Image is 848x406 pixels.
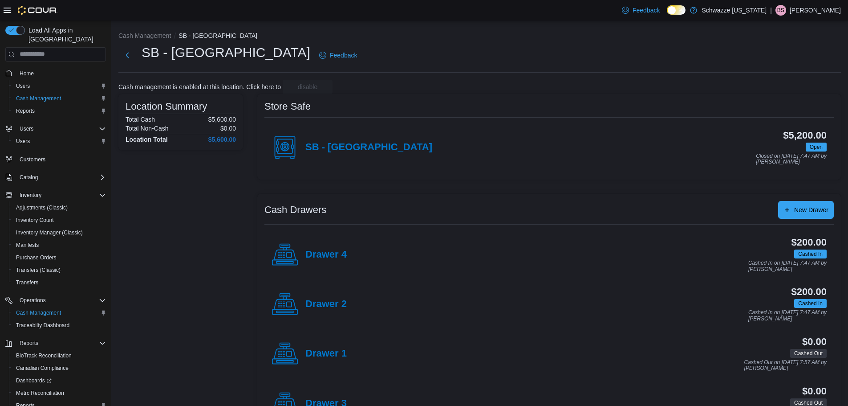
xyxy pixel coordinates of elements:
[12,215,106,226] span: Inventory Count
[16,204,68,211] span: Adjustments (Classic)
[16,377,52,384] span: Dashboards
[2,337,110,349] button: Reports
[264,101,311,112] h3: Store Safe
[118,31,841,42] nav: An example of EuiBreadcrumbs
[20,156,45,163] span: Customers
[12,320,106,331] span: Traceabilty Dashboard
[12,93,65,104] a: Cash Management
[12,215,57,226] a: Inventory Count
[16,123,37,134] button: Users
[20,70,34,77] span: Home
[2,294,110,307] button: Operations
[12,81,33,91] a: Users
[18,6,57,15] img: Cova
[20,297,46,304] span: Operations
[298,82,317,91] span: disable
[9,105,110,117] button: Reports
[12,375,106,386] span: Dashboards
[12,240,106,250] span: Manifests
[16,172,41,183] button: Catalog
[794,299,827,308] span: Cashed In
[12,202,71,213] a: Adjustments (Classic)
[791,287,827,297] h3: $200.00
[806,143,827,152] span: Open
[305,348,347,360] h4: Drawer 1
[16,82,30,90] span: Users
[20,174,38,181] span: Catalog
[16,279,38,286] span: Transfers
[16,309,61,316] span: Cash Management
[2,189,110,201] button: Inventory
[126,116,155,123] h6: Total Cash
[744,360,827,372] p: Cashed Out on [DATE] 7:57 AM by [PERSON_NAME]
[16,322,69,329] span: Traceabilty Dashboard
[12,252,106,263] span: Purchase Orders
[16,138,30,145] span: Users
[16,338,42,349] button: Reports
[12,320,73,331] a: Traceabilty Dashboard
[9,276,110,289] button: Transfers
[12,93,106,104] span: Cash Management
[12,252,60,263] a: Purchase Orders
[667,5,686,15] input: Dark Mode
[12,136,106,147] span: Users
[16,338,106,349] span: Reports
[12,106,106,116] span: Reports
[142,44,310,62] h1: SB - [GEOGRAPHIC_DATA]
[794,250,827,258] span: Cashed In
[9,239,110,251] button: Manifests
[798,250,823,258] span: Cashed In
[25,26,106,44] span: Load All Apps in [GEOGRAPHIC_DATA]
[20,125,33,132] span: Users
[748,310,827,322] p: Cashed In on [DATE] 7:47 AM by [PERSON_NAME]
[810,143,823,151] span: Open
[9,226,110,239] button: Inventory Manager (Classic)
[12,350,75,361] a: BioTrack Reconciliation
[20,192,41,199] span: Inventory
[633,6,660,15] span: Feedback
[12,375,55,386] a: Dashboards
[2,171,110,184] button: Catalog
[794,349,823,357] span: Cashed Out
[770,5,772,16] p: |
[12,240,42,250] a: Manifests
[12,388,68,398] a: Metrc Reconciliation
[16,242,39,249] span: Manifests
[118,46,136,64] button: Next
[16,295,106,306] span: Operations
[756,153,827,165] p: Closed on [DATE] 7:47 AM by [PERSON_NAME]
[783,130,827,141] h3: $5,200.00
[12,388,106,398] span: Metrc Reconciliation
[20,340,38,347] span: Reports
[16,172,106,183] span: Catalog
[802,386,827,397] h3: $0.00
[16,190,106,201] span: Inventory
[9,374,110,387] a: Dashboards
[748,260,827,272] p: Cashed In on [DATE] 7:47 AM by [PERSON_NAME]
[208,136,236,143] h4: $5,600.00
[9,214,110,226] button: Inventory Count
[305,249,347,261] h4: Drawer 4
[9,264,110,276] button: Transfers (Classic)
[790,5,841,16] p: [PERSON_NAME]
[16,68,106,79] span: Home
[790,349,827,358] span: Cashed Out
[126,136,168,143] h4: Location Total
[702,5,767,16] p: Schwazze [US_STATE]
[775,5,786,16] div: Brianna Salero
[12,363,72,373] a: Canadian Compliance
[16,267,61,274] span: Transfers (Classic)
[118,83,281,90] p: Cash management is enabled at this location. Click here to
[264,205,326,215] h3: Cash Drawers
[330,51,357,60] span: Feedback
[9,201,110,214] button: Adjustments (Classic)
[9,135,110,148] button: Users
[802,336,827,347] h3: $0.00
[794,205,828,214] span: New Drawer
[12,202,106,213] span: Adjustments (Classic)
[16,190,45,201] button: Inventory
[305,142,432,153] h4: SB - [GEOGRAPHIC_DATA]
[16,229,83,236] span: Inventory Manager (Classic)
[778,201,834,219] button: New Drawer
